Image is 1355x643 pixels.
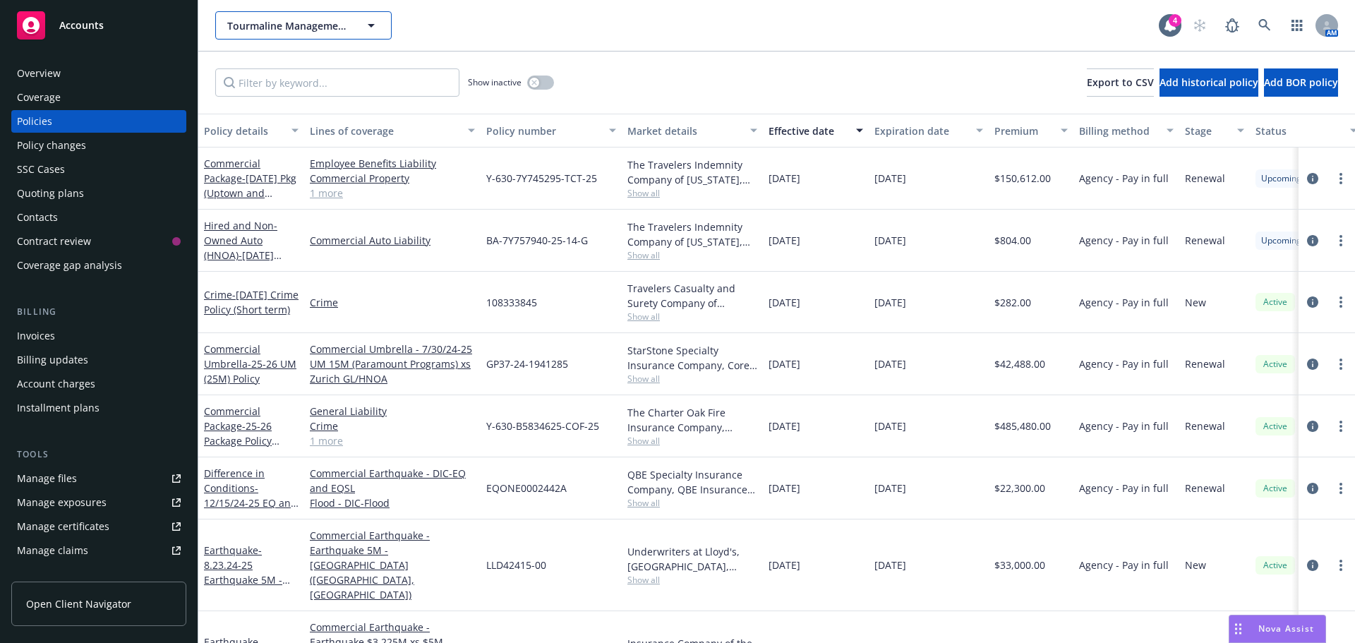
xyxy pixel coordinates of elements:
[481,114,622,148] button: Policy number
[1304,480,1321,497] a: circleInformation
[1185,233,1225,248] span: Renewal
[310,466,475,495] a: Commercial Earthquake - DIC-EQ and EQSL
[11,206,186,229] a: Contacts
[17,373,95,395] div: Account charges
[769,124,848,138] div: Effective date
[627,187,757,199] span: Show all
[1073,114,1179,148] button: Billing method
[310,156,475,171] a: Employee Benefits Liability
[1229,615,1247,642] div: Drag to move
[486,356,568,371] span: GP37-24-1941285
[1185,356,1225,371] span: Renewal
[215,11,392,40] button: Tourmaline Management LLC
[11,491,186,514] a: Manage exposures
[627,435,757,447] span: Show all
[1332,170,1349,187] a: more
[874,419,906,433] span: [DATE]
[1261,172,1301,185] span: Upcoming
[215,68,459,97] input: Filter by keyword...
[17,62,61,85] div: Overview
[17,182,84,205] div: Quoting plans
[1283,11,1311,40] a: Switch app
[627,311,757,323] span: Show all
[17,134,86,157] div: Policy changes
[11,373,186,395] a: Account charges
[1185,171,1225,186] span: Renewal
[874,481,906,495] span: [DATE]
[198,114,304,148] button: Policy details
[204,404,272,477] a: Commercial Package
[17,230,91,253] div: Contract review
[304,114,481,148] button: Lines of coverage
[1261,358,1289,371] span: Active
[1169,14,1181,27] div: 4
[627,220,757,249] div: The Travelers Indemnity Company of [US_STATE], Travelers Insurance
[1304,294,1321,311] a: circleInformation
[204,342,296,385] a: Commercial Umbrella
[874,558,906,572] span: [DATE]
[1087,68,1154,97] button: Export to CSV
[763,114,869,148] button: Effective date
[1332,294,1349,311] a: more
[204,288,299,316] span: - [DATE] Crime Policy (Short term)
[874,233,906,248] span: [DATE]
[11,397,186,419] a: Installment plans
[468,76,522,88] span: Show inactive
[11,230,186,253] a: Contract review
[204,172,296,229] span: - [DATE] Pkg (Uptown and [PERSON_NAME] term)
[11,349,186,371] a: Billing updates
[11,6,186,45] a: Accounts
[26,596,131,611] span: Open Client Navigator
[1332,480,1349,497] a: more
[627,157,757,187] div: The Travelers Indemnity Company of [US_STATE], Travelers Insurance
[622,114,763,148] button: Market details
[769,558,800,572] span: [DATE]
[11,325,186,347] a: Invoices
[627,124,742,138] div: Market details
[994,171,1051,186] span: $150,612.00
[1218,11,1246,40] a: Report a Bug
[627,467,757,497] div: QBE Specialty Insurance Company, QBE Insurance Group, CRC Group
[1079,481,1169,495] span: Agency - Pay in full
[17,110,52,133] div: Policies
[17,539,88,562] div: Manage claims
[1304,356,1321,373] a: circleInformation
[1185,558,1206,572] span: New
[1332,232,1349,249] a: more
[486,419,599,433] span: Y-630-B5834625-COF-25
[486,481,567,495] span: EQONE0002442A
[1079,558,1169,572] span: Agency - Pay in full
[1079,419,1169,433] span: Agency - Pay in full
[1332,557,1349,574] a: more
[11,86,186,109] a: Coverage
[11,182,186,205] a: Quoting plans
[11,305,186,319] div: Billing
[486,233,588,248] span: BA-7Y757940-25-14-G
[1255,124,1342,138] div: Status
[310,404,475,419] a: General Liability
[627,373,757,385] span: Show all
[627,281,757,311] div: Travelers Casualty and Surety Company of America, Travelers Insurance
[869,114,989,148] button: Expiration date
[874,295,906,310] span: [DATE]
[486,171,597,186] span: Y-630-7Y745295-TCT-25
[11,447,186,462] div: Tools
[204,543,293,631] a: Earthquake
[17,467,77,490] div: Manage files
[1261,482,1289,495] span: Active
[11,254,186,277] a: Coverage gap analysis
[310,528,475,602] a: Commercial Earthquake - Earthquake 5M -[GEOGRAPHIC_DATA] ([GEOGRAPHIC_DATA], [GEOGRAPHIC_DATA])
[310,295,475,310] a: Crime
[1264,76,1338,89] span: Add BOR policy
[1079,233,1169,248] span: Agency - Pay in full
[994,481,1045,495] span: $22,300.00
[994,233,1031,248] span: $804.00
[989,114,1073,148] button: Premium
[17,86,61,109] div: Coverage
[1185,295,1206,310] span: New
[994,295,1031,310] span: $282.00
[1304,418,1321,435] a: circleInformation
[627,574,757,586] span: Show all
[486,558,546,572] span: LLD42415-00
